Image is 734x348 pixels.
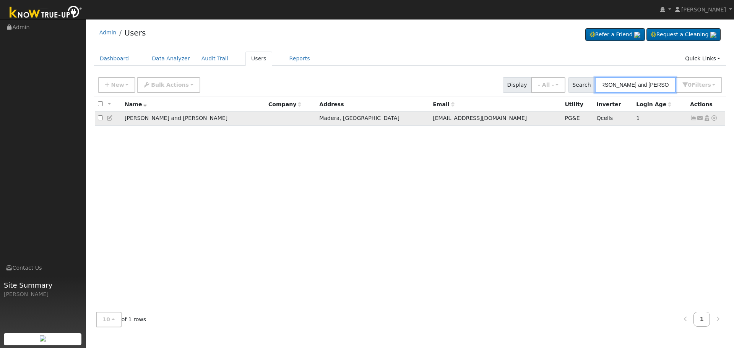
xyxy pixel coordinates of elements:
[196,52,234,66] a: Audit Trail
[679,52,726,66] a: Quick Links
[596,100,631,108] div: Inverter
[710,32,716,38] img: retrieve
[4,290,82,298] div: [PERSON_NAME]
[634,32,640,38] img: retrieve
[146,52,196,66] a: Data Analyzer
[636,101,671,107] span: Days since last login
[531,77,565,93] button: - All -
[317,112,430,126] td: Madera, [GEOGRAPHIC_DATA]
[107,115,114,121] a: Edit User
[433,115,527,121] span: [EMAIL_ADDRESS][DOMAIN_NAME]
[98,77,136,93] button: New
[40,335,46,342] img: retrieve
[596,115,613,121] span: Qcells
[711,114,718,122] a: Other actions
[690,100,722,108] div: Actions
[690,115,697,121] a: Show Graph
[595,77,676,93] input: Search
[151,82,189,88] span: Bulk Actions
[697,114,704,122] a: bismillahmarket@hotmail.com
[692,82,711,88] span: Filter
[693,312,710,327] a: 1
[125,101,147,107] span: Name
[137,77,200,93] button: Bulk Actions
[94,52,135,66] a: Dashboard
[96,312,146,327] span: of 1 rows
[676,77,722,93] button: 0Filters
[503,77,531,93] span: Display
[565,115,580,121] span: PG&E
[124,28,146,37] a: Users
[319,100,427,108] div: Address
[99,29,117,36] a: Admin
[568,77,595,93] span: Search
[681,6,726,13] span: [PERSON_NAME]
[565,100,591,108] div: Utility
[646,28,721,41] a: Request a Cleaning
[245,52,272,66] a: Users
[708,82,711,88] span: s
[122,112,266,126] td: [PERSON_NAME] and [PERSON_NAME]
[433,101,454,107] span: Email
[703,115,710,121] a: Login As
[96,312,122,327] button: 10
[636,115,640,121] span: 08/13/2025 2:01:43 PM
[4,280,82,290] span: Site Summary
[585,28,645,41] a: Refer a Friend
[6,4,86,21] img: Know True-Up
[111,82,124,88] span: New
[103,316,110,322] span: 10
[284,52,316,66] a: Reports
[268,101,301,107] span: Company name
